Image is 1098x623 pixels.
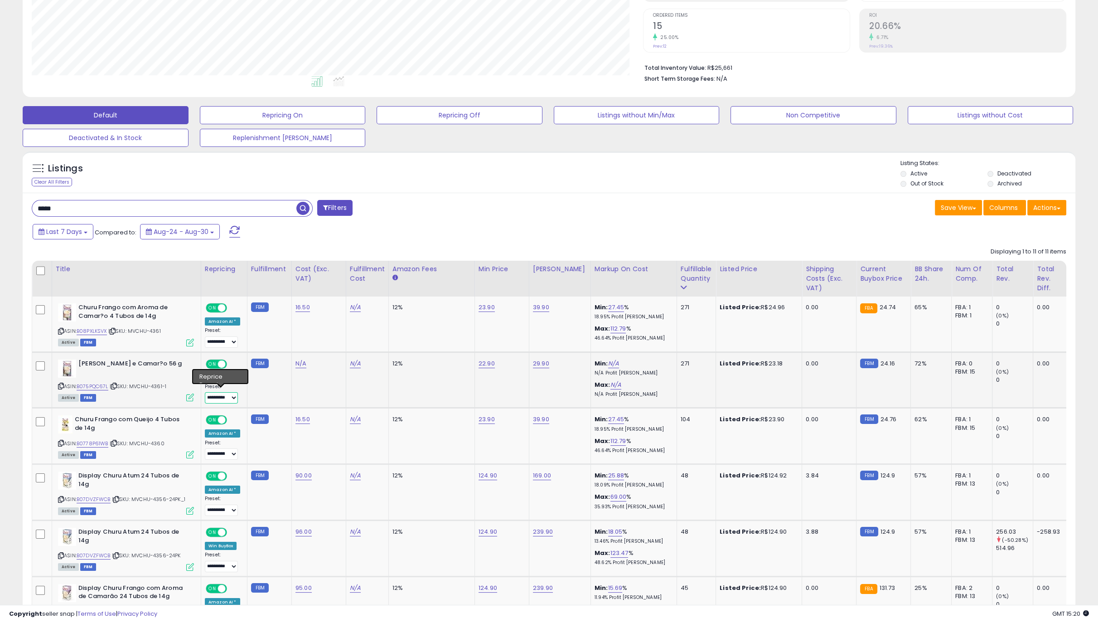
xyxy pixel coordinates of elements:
a: 23.90 [479,415,495,424]
div: FBM: 15 [955,424,985,432]
div: Total Rev. [996,264,1029,283]
button: Last 7 Days [33,224,93,239]
span: FBM [80,339,97,346]
div: 57% [914,472,944,480]
small: (-50.28%) [1002,536,1028,544]
div: 0.00 [806,303,849,311]
p: 35.93% Profit [PERSON_NAME] [595,504,670,510]
span: OFF [226,584,240,592]
button: Actions [1027,200,1066,215]
span: ON [207,472,218,480]
span: | SKU: MVCHU-4361-1 [110,383,166,390]
div: FBM: 13 [955,592,985,600]
b: Short Term Storage Fees: [644,75,715,83]
a: 123.47 [610,549,629,558]
div: R$124.92 [720,472,795,480]
div: Listed Price [720,264,798,274]
div: 48 [681,472,709,480]
div: Fulfillment [251,264,288,274]
span: ON [207,529,218,536]
span: ON [207,360,218,368]
div: 3.88 [806,528,849,536]
a: B07DVZFWCB [77,552,111,560]
button: Filters [317,200,353,216]
b: Min: [595,471,608,480]
div: 0 [996,488,1033,496]
p: 46.64% Profit [PERSON_NAME] [595,335,670,341]
div: 25% [914,584,944,592]
a: B0778P61WB [77,440,108,448]
a: 23.90 [479,303,495,312]
div: 0.00 [1037,360,1060,368]
div: 0 [996,360,1033,368]
small: Prev: 19.36% [869,44,893,49]
small: FBM [251,302,269,312]
div: Fulfillable Quantity [681,264,712,283]
label: Deactivated [997,170,1031,177]
p: 13.46% Profit [PERSON_NAME] [595,538,670,545]
span: ROI [869,13,1066,18]
div: % [595,472,670,488]
a: B075PQC67L [77,383,108,390]
a: 124.90 [479,584,497,593]
a: 27.45 [608,303,624,312]
span: Aug-24 - Aug-30 [154,227,208,236]
div: FBA: 1 [955,528,985,536]
small: FBM [860,359,878,368]
span: | SKU: MVCHU-4360 [110,440,164,447]
span: All listings currently available for purchase on Amazon [58,451,79,459]
a: 239.90 [533,527,553,536]
span: OFF [226,472,240,480]
a: 112.79 [610,324,626,333]
small: FBM [251,583,269,593]
div: 65% [914,303,944,311]
div: 271 [681,303,709,311]
b: Display Churu Atum 24 Tubos de 14g [78,528,189,547]
span: 131.73 [880,584,895,592]
div: ASIN: [58,303,194,346]
span: ON [207,304,218,312]
span: OFF [226,416,240,424]
a: N/A [350,584,361,593]
div: 12% [392,528,468,536]
span: N/A [716,74,727,83]
p: Listing States: [900,159,1075,168]
div: 12% [392,360,468,368]
button: Columns [983,200,1026,215]
div: 48 [681,528,709,536]
div: Min Price [479,264,525,274]
div: FBM: 15 [955,368,985,376]
a: N/A [295,359,306,368]
div: Displaying 1 to 11 of 11 items [991,248,1066,256]
a: B07DVZFWCB [77,496,111,503]
a: 29.90 [533,359,549,368]
b: Listed Price: [720,471,761,480]
a: 239.90 [533,584,553,593]
a: 18.05 [608,527,623,536]
h2: 20.66% [869,21,1066,33]
img: 41z92sMdYIL._SL40_.jpg [58,360,76,378]
b: Min: [595,359,608,368]
span: All listings currently available for purchase on Amazon [58,563,79,571]
span: | SKU: MVCHU-4356-24PK [112,552,181,559]
div: Preset: [205,327,240,348]
div: Amazon AI * [205,429,240,438]
label: Out of Stock [910,180,943,187]
span: ON [207,416,218,424]
div: FBA: 1 [955,472,985,480]
div: 12% [392,584,468,592]
img: 51jWTADcdqL._SL40_.jpg [58,303,76,321]
a: N/A [350,303,361,312]
span: OFF [226,529,240,536]
div: Amazon Fees [392,264,471,274]
button: Replenishment [PERSON_NAME] [200,129,366,147]
button: Deactivated & In Stock [23,129,189,147]
small: (0%) [996,368,1009,375]
a: 69.00 [610,492,627,501]
a: 169.00 [533,471,551,480]
div: % [595,493,670,510]
div: 104 [681,415,709,423]
p: 18.95% Profit [PERSON_NAME] [595,426,670,433]
span: Columns [989,203,1018,212]
h5: Listings [48,162,83,175]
